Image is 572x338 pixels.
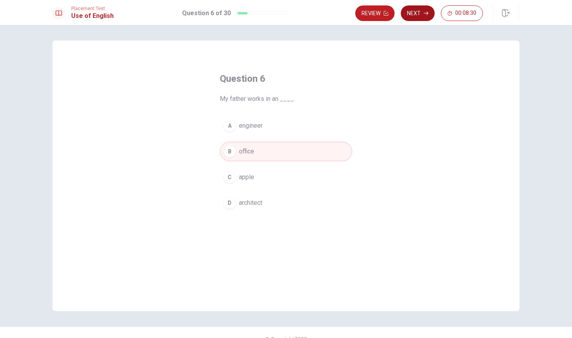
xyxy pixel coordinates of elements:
div: B [223,145,236,158]
button: Capple [220,167,352,187]
span: apple [239,173,254,182]
span: engineer [239,121,263,130]
h4: Question 6 [220,72,352,85]
div: A [223,120,236,132]
h1: Question 6 of 30 [182,9,231,18]
h1: Use of English [71,11,114,21]
button: Next [401,5,435,21]
span: My father works in an ____. [220,94,352,104]
button: 00:08:30 [441,5,483,21]
button: Boffice [220,142,352,161]
span: Placement Test [71,6,114,11]
button: Review [355,5,395,21]
span: 00:08:30 [455,10,476,16]
button: Aengineer [220,116,352,136]
span: office [239,147,254,156]
div: D [223,197,236,209]
button: Darchitect [220,193,352,213]
span: architect [239,198,262,208]
div: C [223,171,236,183]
